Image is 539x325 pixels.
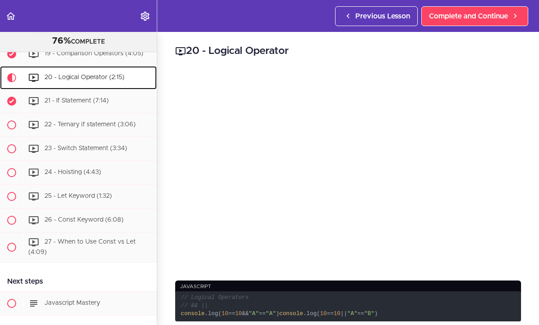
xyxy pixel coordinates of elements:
[175,72,521,267] iframe: Video Player
[52,36,71,45] span: 76%
[279,311,303,317] span: console
[181,303,208,309] span: // && ||
[335,6,418,26] a: Previous Lesson
[364,311,375,317] span: "B"
[44,193,112,199] span: 25 - Let Keyword (1:32)
[320,311,327,317] span: 10
[181,294,249,301] span: // Logical Operators
[249,311,259,317] span: "A"
[429,11,508,22] span: Complete and Continue
[235,311,242,317] span: 10
[175,44,521,59] h2: 20 - Logical Operator
[44,121,136,128] span: 22 - Ternary if statement (3:06)
[355,11,410,22] span: Previous Lesson
[44,98,109,104] span: 21 - If Statement (7:14)
[347,311,358,317] span: "A"
[28,239,136,255] span: 27 - When to Use Const vs Let (4:09)
[266,311,276,317] span: "A"
[5,11,16,22] svg: Back to course curriculum
[221,311,228,317] span: 10
[44,50,143,57] span: 19 - Comparison Operators (4:05)
[334,311,340,317] span: 10
[175,280,521,293] div: javascript
[44,300,100,306] span: Javascript Mastery
[44,145,127,151] span: 23 - Switch Statement (3:34)
[44,217,124,223] span: 26 - Const Keyword (6:08)
[44,74,124,80] span: 20 - Logical Operator (2:15)
[140,11,150,22] svg: Settings Menu
[175,291,521,321] code: .log( == && == ) .log( == || == )
[11,36,146,47] div: COMPLETE
[181,311,205,317] span: console
[421,6,528,26] a: Complete and Continue
[44,169,101,175] span: 24 - Hoisting (4:43)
